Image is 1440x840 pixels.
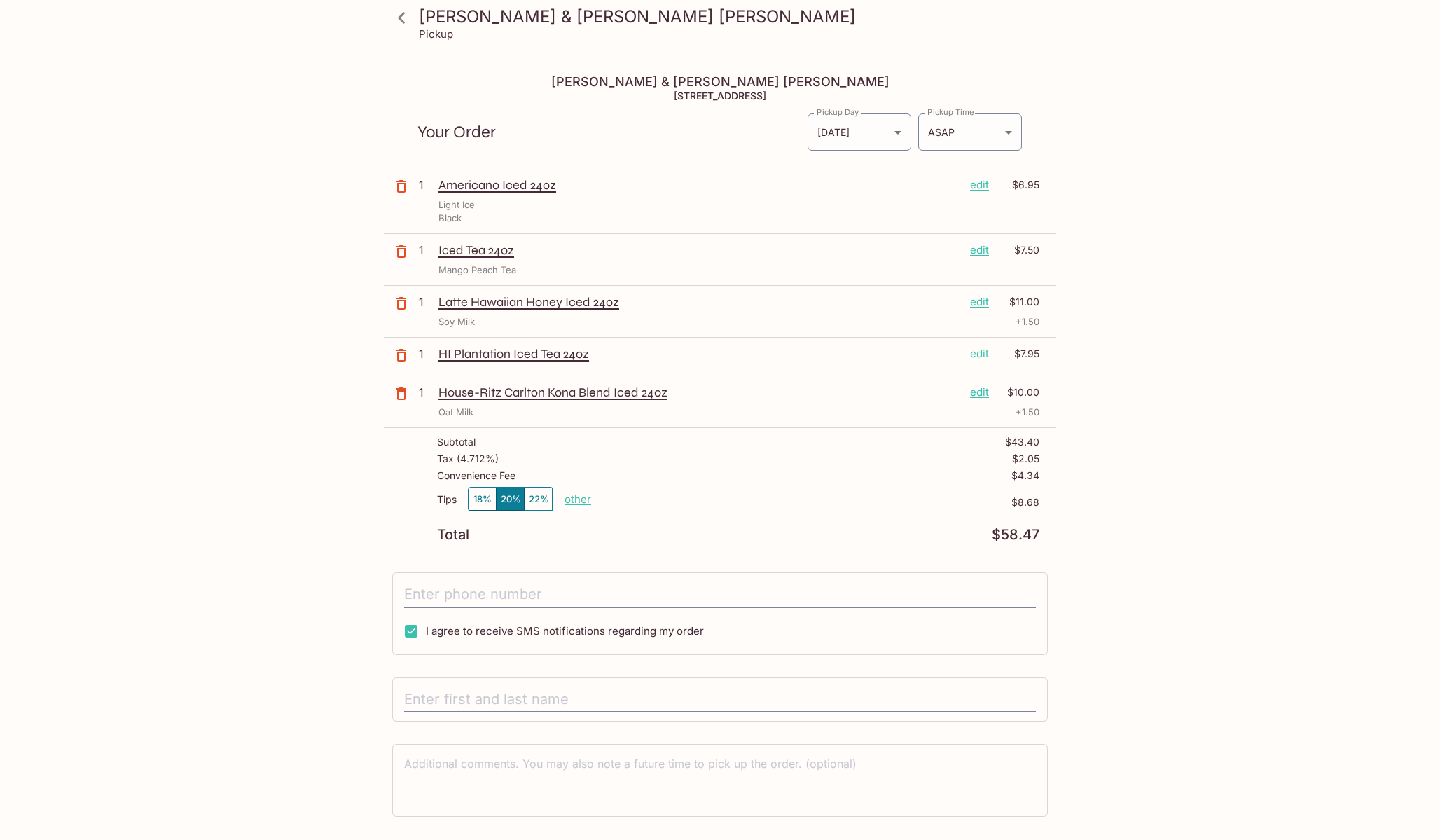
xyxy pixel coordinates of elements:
[404,687,1036,713] input: Enter first and last name
[437,494,457,505] p: Tips
[808,113,911,151] div: [DATE]
[997,177,1039,193] p: $6.95
[417,125,807,139] p: Your Order
[426,624,704,638] span: I agree to receive SMS notifications regarding my order
[438,198,475,212] p: Light Ice
[438,406,473,419] p: Oat Milk
[438,385,959,400] p: House-Ritz Carlton Kona Blend Iced 24oz
[469,488,497,511] button: 18%
[497,488,525,511] button: 20%
[419,346,433,362] p: 1
[1016,315,1039,329] p: + 1.50
[817,106,859,118] label: Pickup Day
[591,497,1039,508] p: $8.68
[384,90,1056,102] h5: [STREET_ADDRESS]
[437,436,476,448] p: Subtotal
[1012,453,1039,464] p: $2.05
[997,294,1039,310] p: $11.00
[970,346,989,362] p: edit
[970,242,989,258] p: edit
[997,242,1039,258] p: $7.50
[1005,436,1039,448] p: $43.40
[927,106,974,118] label: Pickup Time
[992,528,1039,542] p: $58.47
[970,177,989,193] p: edit
[438,212,462,225] p: Black
[419,294,433,310] p: 1
[438,177,959,193] p: Americano Iced 24oz
[438,315,475,329] p: Soy Milk
[918,113,1022,151] div: ASAP
[438,346,959,362] p: HI Plantation Iced Tea 24oz
[437,528,469,542] p: Total
[384,74,1056,90] h4: [PERSON_NAME] & [PERSON_NAME] [PERSON_NAME]
[565,493,591,506] button: other
[437,453,499,464] p: Tax ( 4.712% )
[997,346,1039,362] p: $7.95
[438,294,959,310] p: Latte Hawaiian Honey Iced 24oz
[419,6,1045,27] h3: [PERSON_NAME] & [PERSON_NAME] [PERSON_NAME]
[438,242,959,258] p: Iced Tea 24oz
[970,385,989,400] p: edit
[419,177,433,193] p: 1
[404,581,1036,608] input: Enter phone number
[419,27,453,41] p: Pickup
[419,242,433,258] p: 1
[970,294,989,310] p: edit
[997,385,1039,400] p: $10.00
[525,488,553,511] button: 22%
[437,470,515,481] p: Convenience Fee
[438,263,516,277] p: Mango Peach Tea
[419,385,433,400] p: 1
[1011,470,1039,481] p: $4.34
[1016,406,1039,419] p: + 1.50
